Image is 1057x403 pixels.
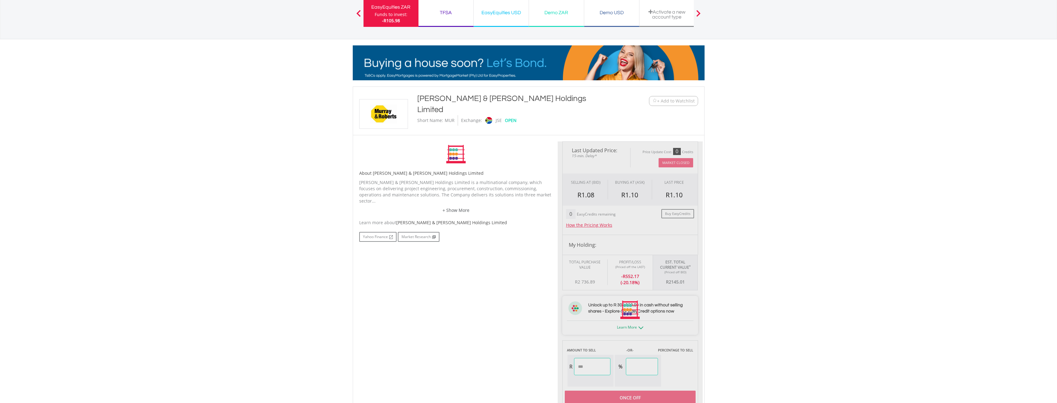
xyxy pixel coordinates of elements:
[359,232,397,242] a: Yahoo Finance
[477,8,525,17] div: EasyEquities USD
[649,96,698,106] button: Watchlist + Add to Watchlist
[359,170,553,176] h5: About [PERSON_NAME] & [PERSON_NAME] Holdings Limited
[359,207,553,213] a: + Show More
[657,98,695,104] span: + Add to Watchlist
[396,220,507,225] span: [PERSON_NAME] & [PERSON_NAME] Holdings Limited
[353,45,705,80] img: EasyMortage Promotion Banner
[445,115,455,126] div: MUR
[417,115,443,126] div: Short Name:
[461,115,482,126] div: Exchange:
[652,99,657,103] img: Watchlist
[367,3,415,11] div: EasyEquities ZAR
[505,115,517,126] div: OPEN
[485,117,492,124] img: jse.png
[496,115,502,126] div: JSE
[375,11,407,18] div: Funds to invest:
[360,99,407,128] img: EQU.ZA.MUR.png
[359,220,553,226] div: Learn more about
[533,8,580,17] div: Demo ZAR
[643,9,691,19] div: Activate a new account type
[588,8,635,17] div: Demo USD
[417,93,611,115] div: [PERSON_NAME] & [PERSON_NAME] Holdings Limited
[359,179,553,204] p: [PERSON_NAME] & [PERSON_NAME] Holdings Limited is a multinational company, which focuses on deliv...
[382,18,400,23] span: -R105.98
[398,232,439,242] a: Market Research
[422,8,470,17] div: TFSA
